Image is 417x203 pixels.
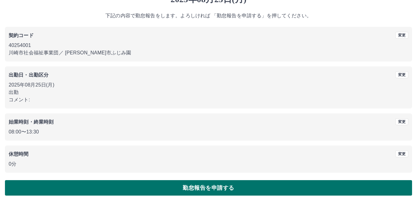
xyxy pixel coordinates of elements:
[9,49,408,57] p: 川崎市社会福祉事業団 ／ [PERSON_NAME]市ふじみ園
[9,42,408,49] p: 40254001
[395,118,408,125] button: 変更
[395,150,408,157] button: 変更
[5,12,412,19] p: 下記の内容で勤怠報告をします。よろしければ 「勤怠報告を申請する」を押してください。
[9,128,408,136] p: 08:00 〜 13:30
[395,32,408,39] button: 変更
[9,72,49,78] b: 出勤日・出勤区分
[395,71,408,78] button: 変更
[9,33,34,38] b: 契約コード
[9,151,29,157] b: 休憩時間
[9,89,408,96] p: 出勤
[9,81,408,89] p: 2025年08月25日(月)
[9,160,408,168] p: 0分
[9,119,53,125] b: 始業時刻・終業時刻
[9,96,408,104] p: コメント:
[5,180,412,196] button: 勤怠報告を申請する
